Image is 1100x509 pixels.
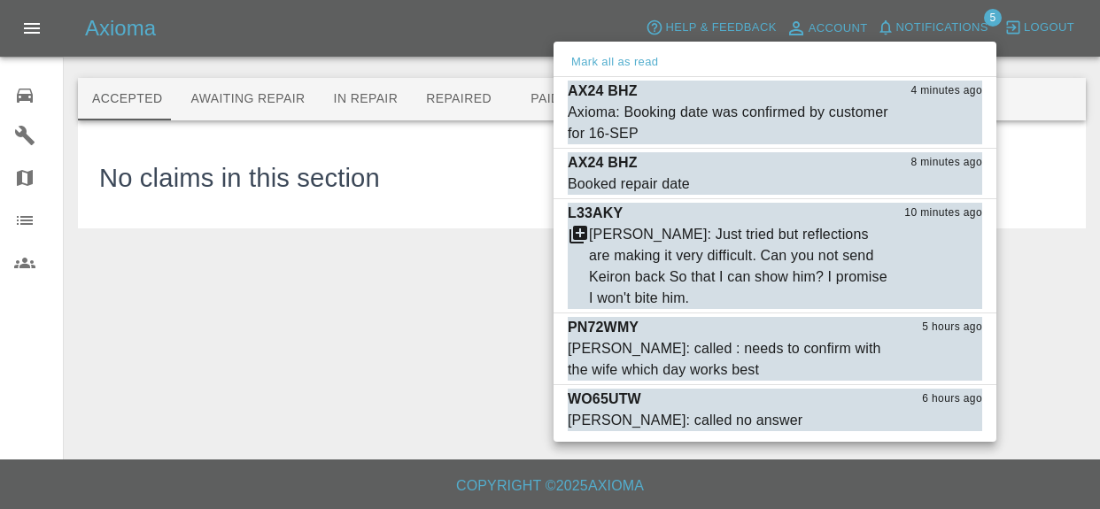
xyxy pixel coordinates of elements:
span: 10 minutes ago [904,204,982,222]
p: PN72WMY [568,317,639,338]
div: [PERSON_NAME]: called : needs to confirm with the wife which day works best [568,338,894,381]
p: WO65UTW [568,389,641,410]
p: AX24 BHZ [568,152,638,174]
div: Axioma: Booking date was confirmed by customer for 16-SEP [568,102,894,144]
span: 4 minutes ago [910,82,982,100]
span: 6 hours ago [922,390,982,408]
p: AX24 BHZ [568,81,638,102]
div: Booked repair date [568,174,690,195]
div: [PERSON_NAME]: Just tried but reflections are making it very difficult. Can you not send Keiron b... [589,224,894,309]
p: L33AKY [568,203,623,224]
span: 5 hours ago [922,319,982,336]
button: Mark all as read [568,52,662,73]
div: [PERSON_NAME]: called no answer [568,410,802,431]
span: 8 minutes ago [910,154,982,172]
